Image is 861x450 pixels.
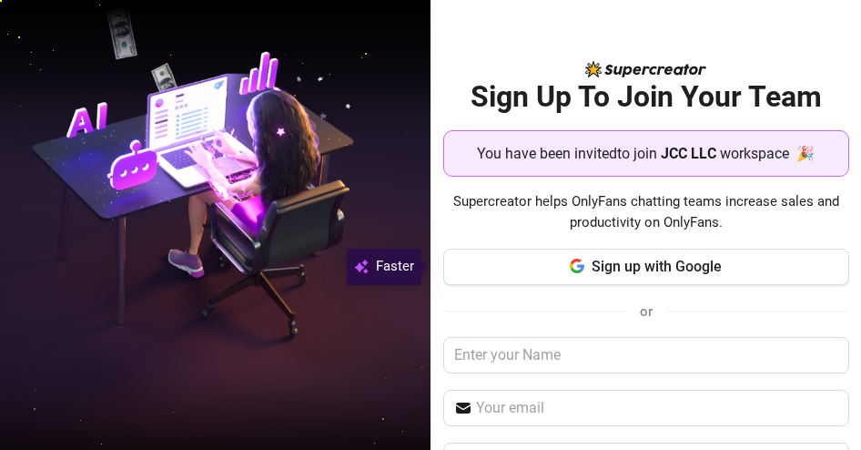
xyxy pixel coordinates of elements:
span: Faster [376,256,414,278]
span: workspace 🎉 [720,142,815,165]
span: or [640,303,653,320]
button: Sign up with Google [443,249,849,285]
input: Enter your Name [443,337,849,373]
img: logo-BBDzfeDw.svg [585,61,706,77]
input: Your email [476,397,838,419]
span: You have been invited to join [477,142,657,165]
span: Supercreator helps OnlyFans chatting teams increase sales and productivity on OnlyFans. [443,191,849,234]
img: svg%3e [354,256,369,278]
strong: JCC LLC [661,145,716,162]
span: Sign up with Google [592,258,722,275]
h2: Sign Up To Join Your Team [443,78,849,116]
